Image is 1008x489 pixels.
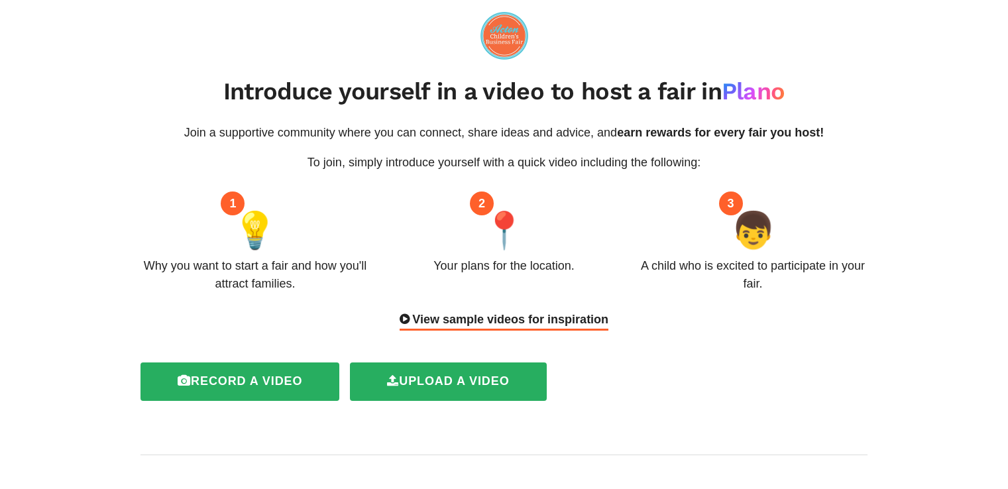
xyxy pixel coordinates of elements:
[722,78,785,105] span: Plano
[470,191,494,215] div: 2
[140,257,370,293] div: Why you want to start a fair and how you'll attract families.
[140,362,339,401] label: Record a video
[719,191,743,215] div: 3
[233,203,277,257] span: 💡
[140,124,868,142] p: Join a supportive community where you can connect, share ideas and advice, and
[400,311,608,331] div: View sample videos for inspiration
[482,203,526,257] span: 📍
[617,126,824,139] span: earn rewards for every fair you host!
[638,257,868,293] div: A child who is excited to participate in your fair.
[433,257,574,275] div: Your plans for the location.
[480,12,528,60] img: logo-09e7f61fd0461591446672a45e28a4aa4e3f772ea81a4ddf9c7371a8bcc222a1.png
[350,362,546,401] label: Upload a video
[140,78,868,106] h2: Introduce yourself in a video to host a fair in
[221,191,245,215] div: 1
[140,154,868,172] p: To join, simply introduce yourself with a quick video including the following:
[731,203,775,257] span: 👦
